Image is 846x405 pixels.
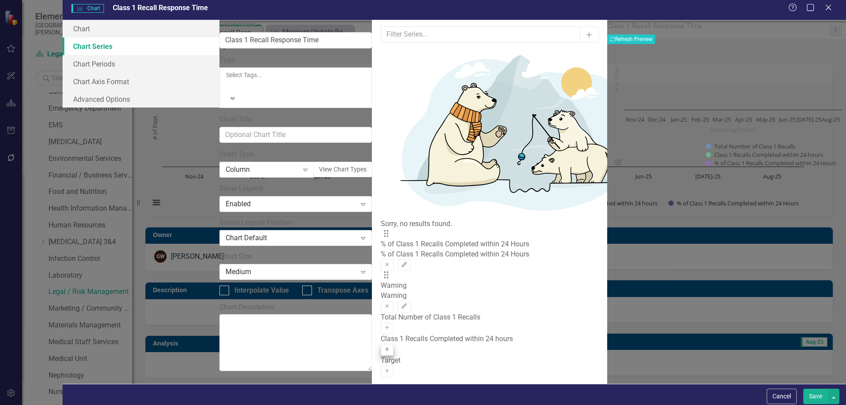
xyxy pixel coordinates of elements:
text: [DATE]-25 [796,115,821,123]
div: Transpose Axes [317,286,368,296]
button: Cancel [767,389,797,404]
a: Chart Periods [63,55,219,73]
a: Chart Series [63,37,219,55]
button: Refresh Preview [607,34,655,44]
div: % of Class 1 Recalls Completed within 24 Hours [381,239,598,249]
a: Chart Axis Format [63,73,219,90]
div: Enabled [226,199,356,209]
button: Show Total Number of Class 1 Recalls [706,142,797,150]
div: Warning [381,291,598,301]
div: Class 1 Recalls Completed within 24 hours [381,334,598,344]
button: Save [803,389,828,404]
label: Chart Title [219,115,372,125]
button: Show % of Class 1 Recalls Completed within 24 Hours [706,159,838,167]
img: No results found [381,43,645,219]
button: View chart menu, Chart [612,156,624,169]
div: Warning [381,281,598,291]
span: Class 1 Recall Response Time [113,4,208,12]
div: Interpolate Values [234,286,293,296]
text: Mar-25 [712,115,731,123]
label: Chart Name [219,20,372,30]
span: Chart [71,4,104,13]
input: Optional Chart Title [219,127,372,143]
input: Filter Series... [381,26,581,43]
a: Chart [63,20,219,37]
text: Apr-25 [735,115,752,123]
text: Feb-25 [691,115,709,123]
div: Total Number of Class 1 Recalls [381,312,598,323]
label: Chart Description [219,302,372,312]
label: Select Legend Position [219,218,372,228]
text: May-25 [756,115,775,123]
label: Chart Size [219,252,372,262]
text: Jan-25 [670,115,686,123]
text: Aug-25 [822,115,840,123]
label: Tags [219,55,372,65]
div: Select Tags... [226,71,365,79]
div: Chart. Highcharts interactive chart. [607,44,846,176]
text: Dec-24 [648,115,666,123]
div: Target [381,356,598,366]
svg: Interactive chart [607,44,846,176]
text: Reporting Period [711,126,755,134]
div: Chart Default [226,233,356,243]
div: % of Class 1 Recalls Completed within 24 Hours [381,249,598,260]
button: Show Class 1 Recalls Completed within 24 hours [706,151,824,159]
text: # of Days [612,67,620,91]
text: Nov-24 [626,115,645,123]
div: Column [226,165,299,175]
a: Advanced Options [63,90,219,108]
text: Jun-25 [778,115,795,123]
div: Medium [226,267,356,277]
h3: Class 1 Recall Response Time [607,22,846,30]
label: Chart Type [219,149,372,160]
label: Show Legend [219,184,372,194]
button: View Chart Types [313,162,372,177]
div: Sorry, no results found. [381,219,598,229]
